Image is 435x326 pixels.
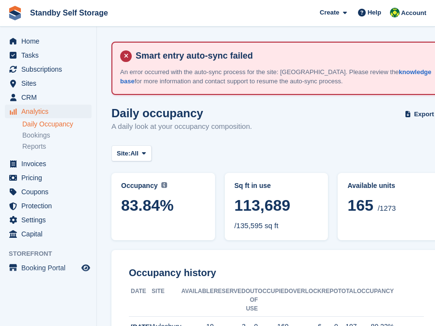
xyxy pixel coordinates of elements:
span: Storefront [9,249,96,259]
a: Standby Self Storage [26,5,112,21]
span: 165 [347,197,373,214]
span: Site: [117,149,130,158]
span: Home [21,34,79,48]
span: Account [401,8,426,18]
span: 83.84% [121,197,205,214]
a: Bookings [22,131,92,140]
abbr: Current breakdown of sq ft occupied [234,181,319,191]
span: Available units [347,182,395,189]
img: icon-info-grey-7440780725fd019a000dd9b08b2336e03edf1995a4989e88bcd33f0948082b44.svg [161,182,167,188]
th: Out of Use [246,284,258,317]
h4: Smart entry auto-sync failed [132,50,433,62]
h2: Occupancy history [129,267,424,279]
a: menu [5,213,92,227]
a: menu [5,199,92,213]
img: John Ford [390,8,400,17]
span: CRM [21,91,79,104]
a: Daily Occupancy [22,120,92,129]
a: menu [5,157,92,171]
span: Help [368,8,381,17]
span: Capital [21,227,79,241]
span: Sq ft in use [234,182,271,189]
a: menu [5,91,92,104]
a: menu [5,261,92,275]
a: menu [5,77,92,90]
span: Sites [21,77,79,90]
th: Occupied [258,284,288,317]
span: Subscriptions [21,62,79,76]
span: Tasks [21,48,79,62]
th: Overlock [289,284,322,317]
th: Available [181,284,214,317]
span: Create [320,8,339,17]
img: stora-icon-8386f47178a22dfd0bd8f6a31ec36ba5ce8667c1dd55bd0f319d3a0aa187defe.svg [8,6,22,20]
span: /135,595 sq ft [234,221,279,230]
span: Settings [21,213,79,227]
span: Occupancy [121,182,157,189]
th: Repo [322,284,338,317]
a: Reports [22,142,92,151]
th: Reserved [214,284,246,317]
th: Site [152,284,181,317]
span: Pricing [21,171,79,185]
span: Coupons [21,185,79,199]
p: A daily look at your occupancy composition. [111,121,252,132]
a: menu [5,171,92,185]
a: menu [5,105,92,118]
button: Site: All [111,145,152,161]
h1: Daily occupancy [111,107,252,120]
a: menu [5,62,92,76]
span: 113,689 [234,197,291,214]
a: menu [5,48,92,62]
span: Booking Portal [21,261,79,275]
a: menu [5,185,92,199]
abbr: Current percentage of units occupied or overlocked [347,181,432,191]
th: Total [338,284,357,317]
span: All [130,149,139,158]
span: Protection [21,199,79,213]
p: An error occurred with the auto-sync process for the site: [GEOGRAPHIC_DATA]. Please review the f... [120,67,433,86]
a: menu [5,34,92,48]
span: Invoices [21,157,79,171]
th: Date [129,284,152,317]
abbr: Current percentage of sq ft occupied [121,181,205,191]
span: Export [414,109,434,119]
a: menu [5,227,92,241]
th: Occupancy [357,284,394,317]
span: Analytics [21,105,79,118]
span: /1273 [378,204,396,212]
a: Preview store [80,262,92,274]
